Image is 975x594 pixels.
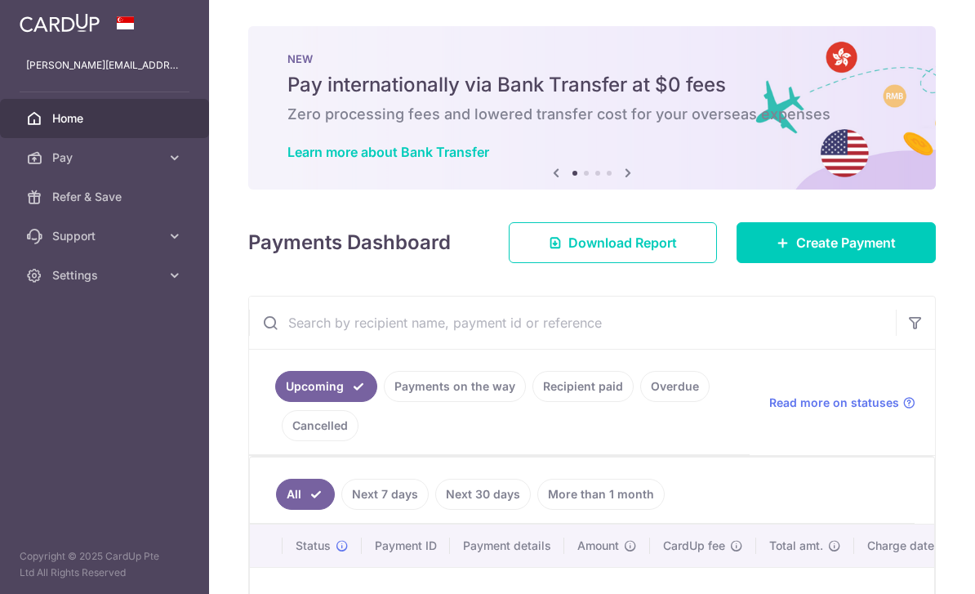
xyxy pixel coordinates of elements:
a: Next 7 days [341,479,429,510]
span: Status [296,538,331,554]
span: Download Report [568,233,677,252]
a: Overdue [640,371,710,402]
span: Create Payment [796,233,896,252]
a: Payments on the way [384,371,526,402]
a: Read more on statuses [769,395,915,411]
h4: Payments Dashboard [248,228,451,257]
span: CardUp fee [663,538,725,554]
h6: Zero processing fees and lowered transfer cost for your overseas expenses [287,105,897,124]
img: Bank transfer banner [248,26,936,190]
span: Read more on statuses [769,395,899,411]
a: All [276,479,335,510]
a: Download Report [509,222,717,263]
img: CardUp [20,13,100,33]
span: Home [52,110,160,127]
a: Recipient paid [532,371,634,402]
a: Upcoming [275,371,377,402]
th: Payment ID [362,525,450,567]
span: Pay [52,150,160,166]
span: Total amt. [769,538,823,554]
span: Settings [52,267,160,284]
a: Learn more about Bank Transfer [287,144,489,160]
a: Create Payment [737,222,936,263]
input: Search by recipient name, payment id or reference [249,297,896,349]
h5: Pay internationally via Bank Transfer at $0 fees [287,72,897,98]
a: Next 30 days [435,479,531,510]
p: [PERSON_NAME][EMAIL_ADDRESS][DOMAIN_NAME] [26,57,183,74]
th: Payment details [450,525,564,567]
span: Support [52,228,160,244]
p: NEW [287,52,897,65]
a: More than 1 month [537,479,665,510]
span: Refer & Save [52,189,160,205]
a: Cancelled [282,410,358,441]
span: Amount [577,538,619,554]
span: Charge date [867,538,934,554]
